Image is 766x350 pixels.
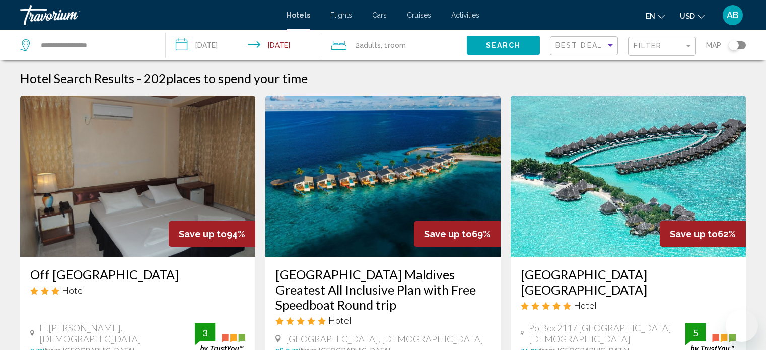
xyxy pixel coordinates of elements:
[328,315,352,326] span: Hotel
[62,285,85,296] span: Hotel
[574,300,597,311] span: Hotel
[721,41,746,50] button: Toggle map
[467,36,540,54] button: Search
[634,42,662,50] span: Filter
[407,11,431,19] a: Cruises
[486,42,521,50] span: Search
[685,327,706,339] div: 5
[20,5,276,25] a: Travorium
[388,41,406,49] span: Room
[169,221,255,247] div: 94%
[555,41,608,49] span: Best Deals
[321,30,467,60] button: Travelers: 2 adults, 0 children
[20,71,134,86] h1: Hotel Search Results
[521,300,736,311] div: 5 star Hotel
[414,221,501,247] div: 69%
[706,38,721,52] span: Map
[660,221,746,247] div: 62%
[529,322,685,344] span: Po Box 2117 [GEOGRAPHIC_DATA][DEMOGRAPHIC_DATA]
[670,229,718,239] span: Save up to
[381,38,406,52] span: , 1
[628,36,696,57] button: Filter
[372,11,387,19] a: Cars
[137,71,141,86] span: -
[511,96,746,257] img: Hotel image
[360,41,381,49] span: Adults
[424,229,472,239] span: Save up to
[555,42,615,50] mat-select: Sort by
[275,315,491,326] div: 5 star Hotel
[144,71,308,86] h2: 202
[646,12,655,20] span: en
[521,267,736,297] a: [GEOGRAPHIC_DATA] [GEOGRAPHIC_DATA]
[39,322,195,344] span: H.[PERSON_NAME], [DEMOGRAPHIC_DATA]
[265,96,501,257] img: Hotel image
[726,310,758,342] iframe: Кнопка запуска окна обмена сообщениями
[179,229,227,239] span: Save up to
[646,9,665,23] button: Change language
[330,11,352,19] a: Flights
[286,333,483,344] span: [GEOGRAPHIC_DATA], [DEMOGRAPHIC_DATA]
[30,285,245,296] div: 3 star Hotel
[195,327,215,339] div: 3
[680,12,695,20] span: USD
[680,9,705,23] button: Change currency
[20,96,255,257] img: Hotel image
[451,11,479,19] a: Activities
[166,71,308,86] span: places to spend your time
[30,267,245,282] a: Off [GEOGRAPHIC_DATA]
[727,10,739,20] span: AB
[166,30,321,60] button: Check-in date: Sep 3, 2025 Check-out date: Sep 10, 2025
[287,11,310,19] a: Hotels
[720,5,746,26] button: User Menu
[356,38,381,52] span: 2
[275,267,491,312] a: [GEOGRAPHIC_DATA] Maldives Greatest All Inclusive Plan with Free Speedboat Round trip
